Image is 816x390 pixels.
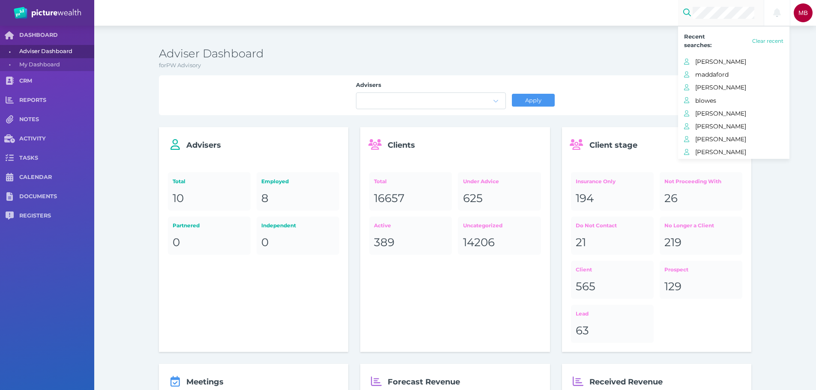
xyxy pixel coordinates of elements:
[168,217,251,255] a: Partnered0
[388,140,415,150] span: Clients
[19,135,94,143] span: ACTIVITY
[168,172,251,210] a: Total10
[19,116,94,123] span: NOTES
[261,178,289,185] span: Employed
[257,172,339,210] a: Employed8
[463,178,499,185] span: Under Advice
[678,94,789,107] button: blowes
[186,377,224,387] span: Meetings
[159,47,752,61] h3: Adviser Dashboard
[521,97,545,104] span: Apply
[695,146,789,158] span: [PERSON_NAME]
[576,178,616,185] span: Insurance Only
[261,235,335,250] div: 0
[576,266,592,273] span: Client
[261,222,296,229] span: Independent
[576,191,649,206] div: 194
[695,69,789,80] span: maddaford
[664,222,714,229] span: No Longer a Client
[173,191,246,206] div: 10
[173,235,246,250] div: 0
[186,140,221,150] span: Advisers
[589,377,663,387] span: Received Revenue
[458,172,541,210] a: Under Advice625
[678,55,789,68] button: [PERSON_NAME]
[678,146,789,158] button: [PERSON_NAME]
[388,377,460,387] span: Forecast Revenue
[261,191,335,206] div: 8
[369,172,452,210] a: Total16657
[159,61,752,70] p: for PW Advisory
[664,266,688,273] span: Prospect
[19,77,94,85] span: CRM
[678,68,789,81] button: maddaford
[678,81,789,94] button: [PERSON_NAME]
[374,235,447,250] div: 389
[695,108,789,119] span: [PERSON_NAME]
[695,134,789,145] span: [PERSON_NAME]
[19,45,91,58] span: Adviser Dashboard
[173,178,185,185] span: Total
[19,174,94,181] span: CALENDAR
[14,7,81,19] img: PW
[257,217,339,255] a: Independent0
[374,222,391,229] span: Active
[19,193,94,200] span: DOCUMENTS
[589,140,637,150] span: Client stage
[463,191,536,206] div: 625
[369,217,452,255] a: Active389
[695,121,789,132] span: [PERSON_NAME]
[19,32,94,39] span: DASHBOARD
[512,94,555,107] button: Apply
[664,178,721,185] span: Not Proceeding With
[664,191,738,206] div: 26
[798,9,808,16] span: MB
[794,3,813,22] div: Michelle Bucsai
[576,324,649,338] div: 63
[695,56,789,67] span: [PERSON_NAME]
[374,191,447,206] div: 16657
[19,58,91,71] span: My Dashboard
[678,133,789,146] button: [PERSON_NAME]
[664,235,738,250] div: 219
[695,95,789,106] span: blowes
[463,222,502,229] span: Uncategorized
[19,97,94,104] span: REPORTS
[695,82,789,93] span: [PERSON_NAME]
[684,33,711,48] span: Recent searches:
[356,81,506,92] label: Advisers
[678,107,789,120] button: [PERSON_NAME]
[678,120,789,133] button: [PERSON_NAME]
[19,155,94,162] span: TASKS
[576,280,649,294] div: 565
[19,212,94,220] span: REGISTERS
[576,235,649,250] div: 21
[173,222,200,229] span: Partnered
[576,310,589,317] span: Lead
[463,235,536,250] div: 14206
[576,222,617,229] span: Do Not Contact
[374,178,387,185] span: Total
[752,38,783,44] span: Clear recent
[664,280,738,294] div: 129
